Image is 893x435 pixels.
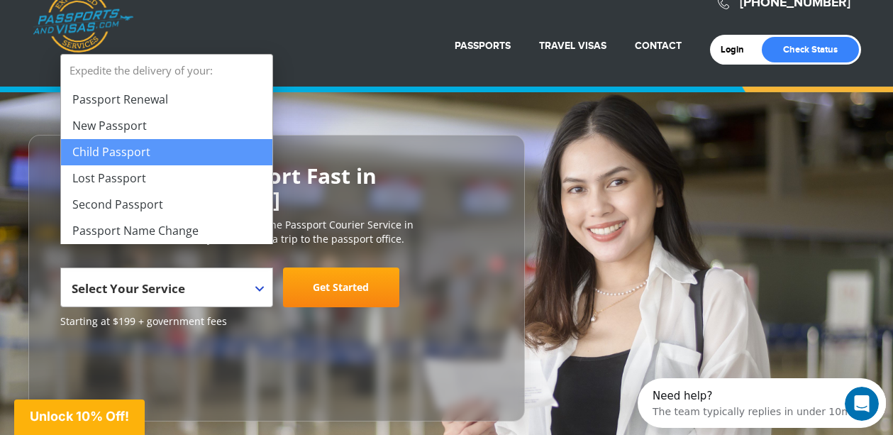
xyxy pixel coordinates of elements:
[15,23,213,38] div: The team typically replies in under 10m
[762,37,859,62] a: Check Status
[721,44,754,55] a: Login
[61,218,272,244] li: Passport Name Change
[60,336,167,407] iframe: Customer reviews powered by Trustpilot
[72,280,185,297] span: Select Your Service
[61,113,272,139] li: New Passport
[61,55,272,244] li: Expedite the delivery of your:
[539,40,606,52] a: Travel Visas
[15,12,213,23] div: Need help?
[60,164,493,211] h2: Get Your U.S. Passport Fast in [GEOGRAPHIC_DATA]
[455,40,511,52] a: Passports
[30,409,129,424] span: Unlock 10% Off!
[61,55,272,87] strong: Expedite the delivery of your:
[72,273,258,313] span: Select Your Service
[61,87,272,113] li: Passport Renewal
[60,314,493,329] span: Starting at $199 + government fees
[635,40,682,52] a: Contact
[283,268,399,307] a: Get Started
[61,165,272,192] li: Lost Passport
[638,378,886,428] iframe: Intercom live chat discovery launcher
[845,387,879,421] iframe: Intercom live chat
[61,192,272,218] li: Second Passport
[60,218,493,246] p: [DOMAIN_NAME] is the #1 most trusted online Passport Courier Service in [GEOGRAPHIC_DATA]. We sav...
[61,139,272,165] li: Child Passport
[6,6,255,45] div: Open Intercom Messenger
[60,268,273,307] span: Select Your Service
[14,400,145,435] div: Unlock 10% Off!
